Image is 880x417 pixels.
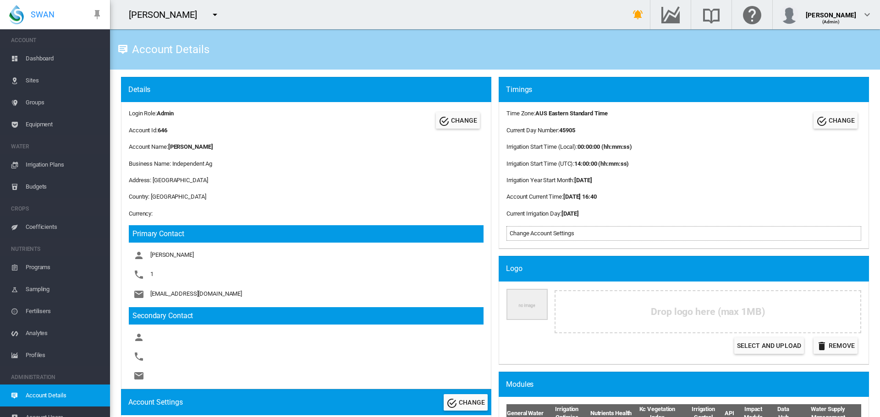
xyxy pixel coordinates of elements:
[629,5,647,24] button: icon-bell-ring
[26,344,103,366] span: Profiles
[11,201,103,216] span: CROPS
[129,307,484,325] h3: Secondary Contact
[506,143,576,150] span: Irrigation Start Time (Local)
[506,85,869,95] div: Timings
[734,337,804,354] label: Select and Upload
[506,177,573,184] span: Irrigation Year Start Month
[506,160,573,167] span: Irrigation Start Time (UTC)
[822,19,840,24] span: (Admin)
[129,143,484,151] div: Account Name:
[829,117,855,124] span: CHANGE
[506,110,534,117] span: Time Zone
[632,9,643,20] md-icon: icon-bell-ring
[133,351,144,362] md-icon: icon-phone
[459,399,485,406] span: CHANGE
[129,176,484,184] div: Address: [GEOGRAPHIC_DATA]
[26,300,103,322] span: Fertilisers
[816,116,827,127] md-icon: icon-check-circle
[168,143,213,150] b: [PERSON_NAME]
[561,210,579,217] b: [DATE]
[31,9,55,20] span: SWAN
[26,70,103,92] span: Sites
[563,193,597,200] b: [DATE] 16:40
[806,7,856,16] div: [PERSON_NAME]
[506,210,560,217] span: Current Irrigation Day
[128,85,491,95] div: Details
[26,92,103,114] span: Groups
[814,337,858,354] button: icon-delete Remove
[506,193,632,201] div: :
[129,126,173,135] div: Account Id:
[133,332,144,343] md-icon: icon-account
[11,33,103,48] span: ACCOUNT
[510,229,858,238] div: Change Account Settings
[577,143,632,150] b: 00:00:00 (hh:mm:ss)
[133,269,144,280] md-icon: icon-phone
[129,210,484,218] div: Currency:
[26,114,103,135] span: Equipment
[129,109,173,118] div: Login Role:
[26,278,103,300] span: Sampling
[555,290,861,333] div: Drop logo here (max 1MB)
[129,193,484,201] div: Country: [GEOGRAPHIC_DATA]
[506,143,632,151] div: :
[780,5,798,24] img: profile.jpg
[446,398,457,409] md-icon: icon-check-circle
[444,394,488,411] button: Change Account Settings
[816,341,827,352] md-icon: icon-delete
[814,112,858,129] button: Change Account Timings
[11,242,103,256] span: NUTRIENTS
[117,44,128,55] md-icon: icon-tooltip-text
[660,9,682,20] md-icon: Go to the Data Hub
[133,370,144,381] md-icon: icon-email
[506,193,562,200] span: Account Current Time
[26,385,103,406] span: Account Details
[741,9,763,20] md-icon: Click here for help
[128,46,209,53] div: Account Details
[451,117,477,124] span: CHANGE
[506,210,632,218] div: :
[133,289,144,300] md-icon: icon-email
[150,271,154,278] span: 1
[26,256,103,278] span: Programs
[129,225,484,243] h3: Primary Contact
[559,127,575,134] b: 45905
[158,127,167,134] b: 646
[506,126,632,135] div: :
[829,342,855,349] span: Remove
[436,112,480,129] button: Change Account Details
[26,216,103,238] span: Coefficients
[26,176,103,198] span: Budgets
[129,160,484,168] div: Business Name: Independent Ag
[506,289,548,320] img: Company Logo
[9,5,24,24] img: SWAN-Landscape-Logo-Colour-drop.png
[133,250,144,261] md-icon: icon-account
[11,370,103,385] span: ADMINISTRATION
[26,154,103,176] span: Irrigation Plans
[506,264,869,274] div: Logo
[506,109,632,118] div: :
[700,9,722,20] md-icon: Search the knowledge base
[129,8,205,21] div: [PERSON_NAME]
[26,322,103,344] span: Analytes
[209,9,220,20] md-icon: icon-menu-down
[26,48,103,70] span: Dashboard
[506,160,632,168] div: :
[206,5,224,24] button: icon-menu-down
[92,9,103,20] md-icon: icon-pin
[574,177,592,184] b: [DATE]
[150,290,242,297] span: [EMAIL_ADDRESS][DOMAIN_NAME]
[128,397,182,407] div: Account Settings
[506,176,632,184] div: :
[574,160,629,167] b: 14:00:00 (hh:mm:ss)
[439,116,450,127] md-icon: icon-check-circle
[506,127,558,134] span: Current Day Number
[535,110,608,117] b: AUS Eastern Standard Time
[506,379,869,390] div: Modules
[11,139,103,154] span: WATER
[150,252,194,259] span: [PERSON_NAME]
[157,110,174,117] b: Admin
[862,9,873,20] md-icon: icon-chevron-down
